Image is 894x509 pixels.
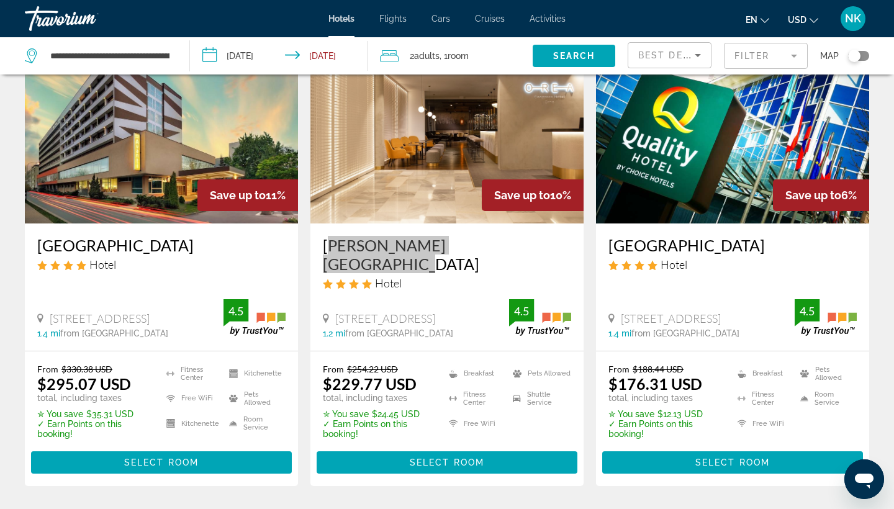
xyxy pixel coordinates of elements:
a: [PERSON_NAME][GEOGRAPHIC_DATA] [323,236,571,273]
span: From [608,364,630,374]
div: 4.5 [509,304,534,318]
li: Breakfast [443,364,507,382]
p: ✓ Earn Points on this booking! [608,419,722,439]
del: $188.44 USD [633,364,684,374]
p: $12.13 USD [608,409,722,419]
button: Select Room [602,451,863,474]
p: ✓ Earn Points on this booking! [37,419,151,439]
span: USD [788,15,806,25]
a: Hotels [328,14,354,24]
li: Kitchenette [160,414,223,433]
li: Fitness Center [443,389,507,408]
li: Kitchenette [223,364,286,382]
button: Select Room [317,451,577,474]
span: Map [820,47,839,65]
a: [GEOGRAPHIC_DATA] [37,236,286,254]
a: Cruises [475,14,505,24]
p: total, including taxes [608,393,722,403]
ins: $295.07 USD [37,374,131,393]
li: Pets Allowed [507,364,571,382]
div: 6% [773,179,869,211]
button: Filter [724,42,808,70]
span: from [GEOGRAPHIC_DATA] [60,328,168,338]
span: 1.4 mi [608,328,631,338]
span: Select Room [124,457,199,467]
a: Flights [379,14,407,24]
del: $254.22 USD [347,364,398,374]
img: trustyou-badge.svg [509,299,571,336]
p: $35.31 USD [37,409,151,419]
button: Change language [746,11,769,29]
span: Hotel [375,276,402,290]
span: [STREET_ADDRESS] [50,312,150,325]
span: Select Room [410,457,484,467]
button: Travelers: 2 adults, 0 children [368,37,533,74]
span: Hotel [89,258,116,271]
p: $24.45 USD [323,409,433,419]
div: 10% [482,179,584,211]
iframe: Кнопка запуска окна обмена сообщениями [844,459,884,499]
span: Room [448,51,469,61]
img: Hotel image [25,25,298,223]
span: [STREET_ADDRESS] [621,312,721,325]
span: ✮ You save [37,409,83,419]
li: Room Service [223,414,286,433]
span: Adults [414,51,440,61]
a: [GEOGRAPHIC_DATA] [608,236,857,254]
span: Search [553,51,595,61]
img: trustyou-badge.svg [795,299,857,336]
span: From [323,364,344,374]
span: ✮ You save [608,409,654,419]
span: 2 [410,47,440,65]
del: $330.38 USD [61,364,112,374]
span: [STREET_ADDRESS] [335,312,435,325]
span: Select Room [695,457,770,467]
span: , 1 [440,47,469,65]
a: Select Room [602,454,863,468]
p: total, including taxes [323,393,433,403]
p: ✓ Earn Points on this booking! [323,419,433,439]
button: Check-in date: Sep 27, 2025 Check-out date: Sep 29, 2025 [190,37,368,74]
a: Travorium [25,2,149,35]
span: Best Deals [638,50,703,60]
img: Hotel image [596,25,869,223]
div: 4.5 [795,304,819,318]
a: Activities [530,14,566,24]
button: User Menu [837,6,869,32]
div: 4 star Hotel [608,258,857,271]
a: Select Room [31,454,292,468]
li: Pets Allowed [794,364,857,382]
li: Room Service [794,389,857,408]
button: Change currency [788,11,818,29]
li: Free WiFi [731,414,794,433]
a: Cars [431,14,450,24]
ins: $176.31 USD [608,374,702,393]
a: Select Room [317,454,577,468]
li: Fitness Center [160,364,223,382]
img: trustyou-badge.svg [223,299,286,336]
a: Hotel image [310,25,584,223]
div: 11% [197,179,298,211]
span: NK [845,12,861,25]
li: Fitness Center [731,389,794,408]
span: Save up to [494,189,550,202]
button: Search [533,45,615,67]
li: Pets Allowed [223,389,286,408]
span: ✮ You save [323,409,369,419]
button: Toggle map [839,50,869,61]
p: total, including taxes [37,393,151,403]
div: 4 star Hotel [323,276,571,290]
span: From [37,364,58,374]
mat-select: Sort by [638,48,701,63]
span: Save up to [785,189,841,202]
li: Shuttle Service [507,389,571,408]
